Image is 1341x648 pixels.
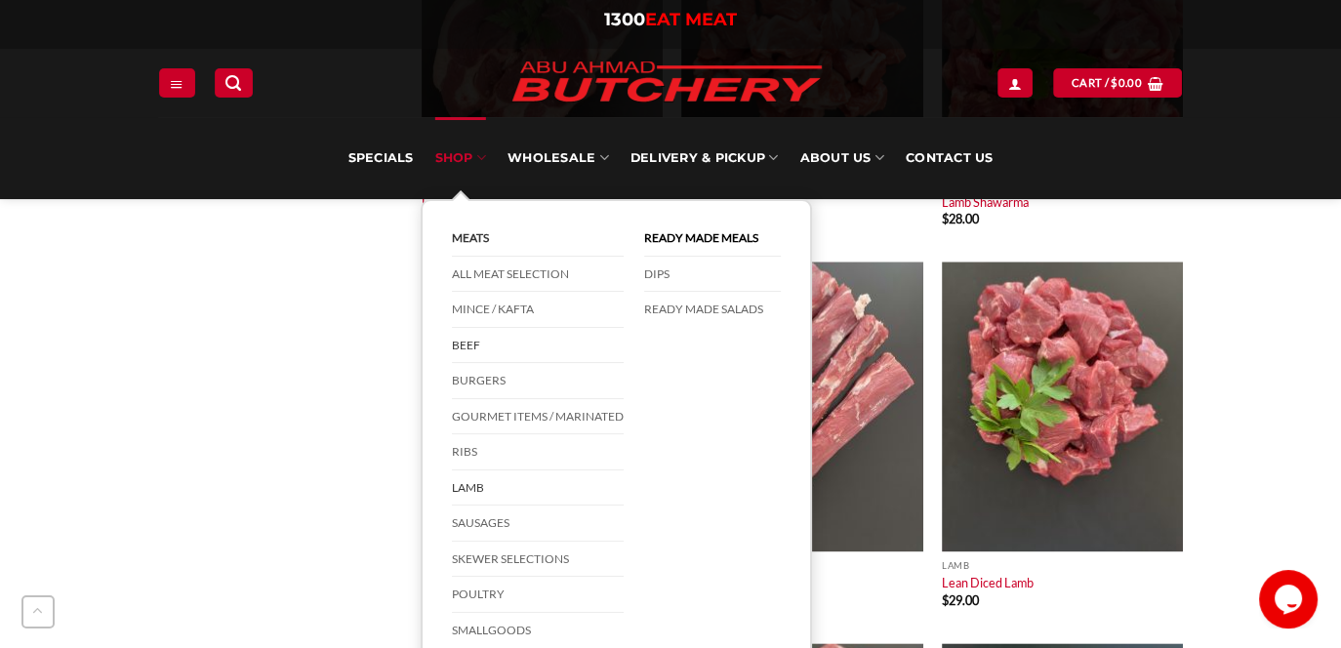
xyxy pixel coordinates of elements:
a: Burgers [452,363,624,399]
a: SHOP [435,117,486,199]
span: 1300 [604,9,645,30]
span: Cart / [1072,74,1142,92]
a: Contact Us [906,117,994,199]
a: Poultry [452,577,624,613]
a: All Meat Selection [452,257,624,293]
a: Ribs [452,434,624,470]
a: Lamb Chump Chops [422,194,529,210]
a: Search [215,68,252,97]
span: $ [942,211,949,226]
a: Specials [347,117,413,199]
a: Beef [452,328,624,364]
a: Meats [452,221,624,257]
a: Wholesale [508,117,609,199]
a: DIPS [644,257,781,293]
img: Abu Ahmad Butchery [496,49,837,117]
a: Skewer Selections [452,542,624,578]
img: Lean Diced Lamb [942,262,1183,550]
a: Lamb Shawarma [942,194,1029,210]
a: Sausages [452,506,624,542]
bdi: 0.00 [1111,76,1142,89]
a: Delivery & Pickup [630,117,779,199]
a: Login [997,68,1033,97]
a: View cart [1053,68,1182,97]
span: $ [942,592,949,608]
a: Ready Made Meals [644,221,781,257]
iframe: chat widget [1259,570,1321,628]
a: Mince / Kafta [452,292,624,328]
bdi: 29.00 [942,592,979,608]
p: Lamb [942,560,1183,571]
a: Ready Made Salads [644,292,781,327]
a: 1300EAT MEAT [604,9,737,30]
a: Menu [159,68,194,97]
a: Gourmet Items / Marinated [452,399,624,435]
a: About Us [799,117,883,199]
a: Lean Diced Lamb [942,575,1034,590]
span: EAT MEAT [645,9,737,30]
bdi: 28.00 [942,211,979,226]
button: Go to top [21,595,55,628]
a: Lamb [452,470,624,506]
span: $ [1111,74,1117,92]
